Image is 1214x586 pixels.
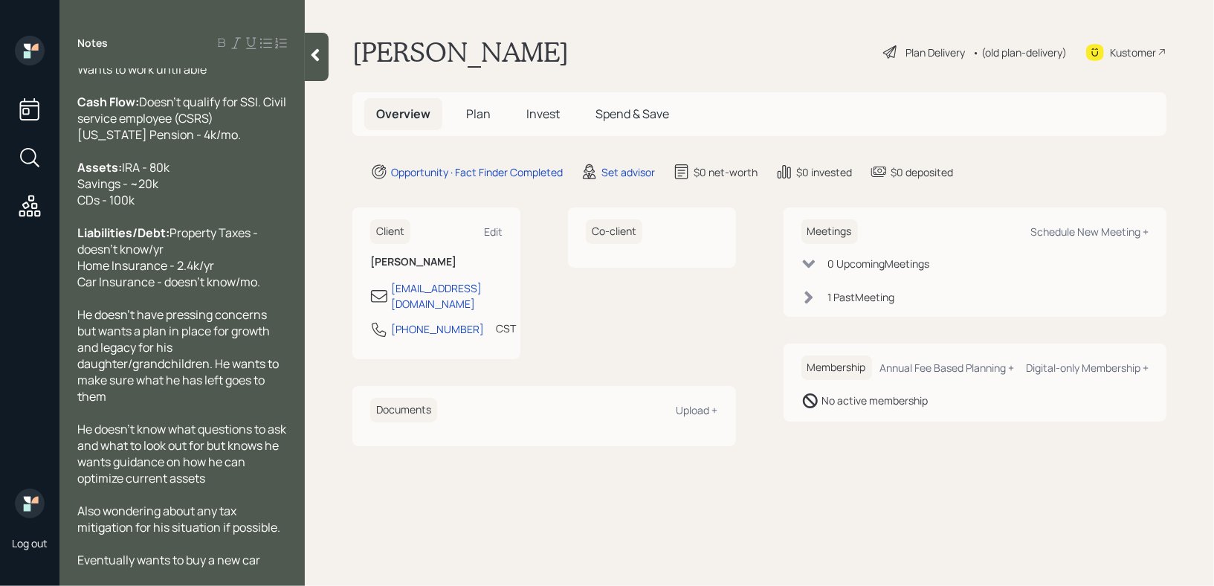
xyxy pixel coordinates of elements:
h6: Client [370,219,410,244]
h6: Co-client [586,219,642,244]
div: Set advisor [601,164,655,180]
span: Spend & Save [595,106,669,122]
span: Property Taxes - doesn't know/yr Home Insurance - 2.4k/yr Car Insurance - doesn't know/mo. [77,225,260,290]
div: Opportunity · Fact Finder Completed [391,164,563,180]
div: [EMAIL_ADDRESS][DOMAIN_NAME] [391,280,503,312]
div: Upload + [677,403,718,417]
h6: Membership [801,355,872,380]
div: [PHONE_NUMBER] [391,321,484,337]
span: Assets: [77,159,122,176]
div: Kustomer [1110,45,1156,60]
div: $0 invested [796,164,852,180]
span: Invest [526,106,560,122]
span: He doesn't have pressing concerns but wants a plan in place for growth and legacy for his daughte... [77,306,281,405]
div: $0 net-worth [694,164,758,180]
div: • (old plan-delivery) [972,45,1067,60]
label: Notes [77,36,108,51]
span: Cash Flow: [77,94,139,110]
div: 1 Past Meeting [828,289,895,305]
span: Doesn't qualify for SSI. Civil service employee (CSRS) [US_STATE] Pension - 4k/mo. [77,94,288,143]
div: 0 Upcoming Meeting s [828,256,930,271]
span: Liabilities/Debt: [77,225,169,241]
span: Also wondering about any tax mitigation for his situation if possible. [77,503,280,535]
div: Edit [484,225,503,239]
h6: [PERSON_NAME] [370,256,503,268]
img: retirable_logo.png [15,489,45,518]
div: No active membership [822,393,929,408]
div: Log out [12,536,48,550]
div: CST [496,321,516,336]
span: Eventually wants to buy a new car [77,552,260,568]
h6: Meetings [801,219,858,244]
span: IRA - 80k Savings - ~20k CDs - 100k [77,159,169,208]
span: He doesn't know what questions to ask and what to look out for but knows he wants guidance on how... [77,421,288,486]
div: Plan Delivery [905,45,965,60]
div: Annual Fee Based Planning + [879,361,1014,375]
h1: [PERSON_NAME] [352,36,569,68]
span: Overview [376,106,430,122]
h6: Documents [370,398,437,422]
div: Schedule New Meeting + [1030,225,1149,239]
div: Digital-only Membership + [1026,361,1149,375]
div: $0 deposited [891,164,953,180]
span: Plan [466,106,491,122]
